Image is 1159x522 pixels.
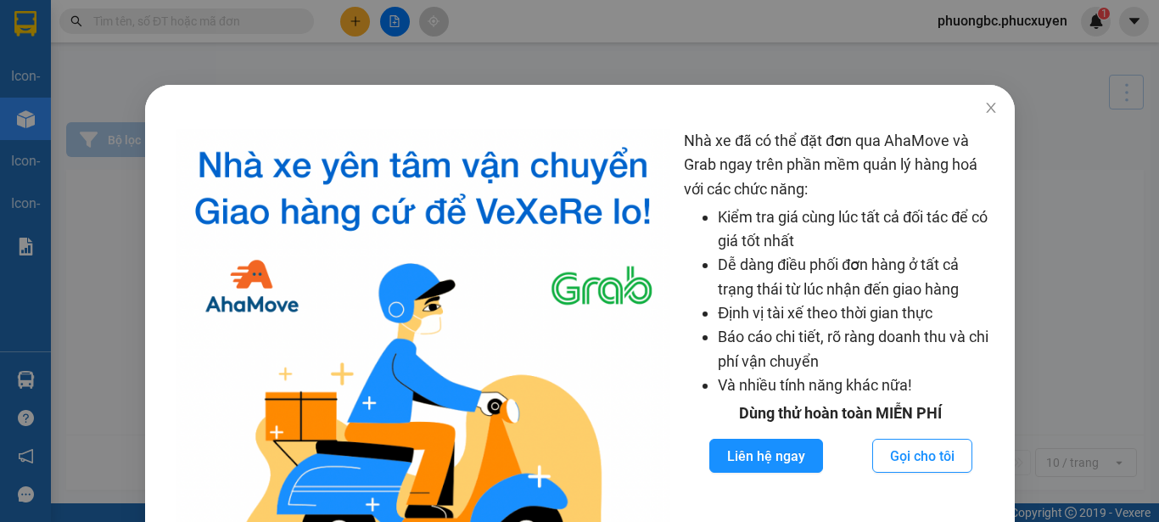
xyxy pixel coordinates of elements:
[983,101,997,115] span: close
[966,85,1014,132] button: Close
[718,253,997,301] li: Dễ dàng điều phối đơn hàng ở tất cả trạng thái từ lúc nhận đến giao hàng
[718,301,997,325] li: Định vị tài xế theo thời gian thực
[872,439,972,473] button: Gọi cho tôi
[708,439,822,473] button: Liên hệ ngay
[718,205,997,254] li: Kiểm tra giá cùng lúc tất cả đối tác để có giá tốt nhất
[718,325,997,373] li: Báo cáo chi tiết, rõ ràng doanh thu và chi phí vận chuyển
[684,401,997,425] div: Dùng thử hoàn toàn MIỄN PHÍ
[718,373,997,397] li: Và nhiều tính năng khác nữa!
[726,446,804,467] span: Liên hệ ngay
[890,446,955,467] span: Gọi cho tôi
